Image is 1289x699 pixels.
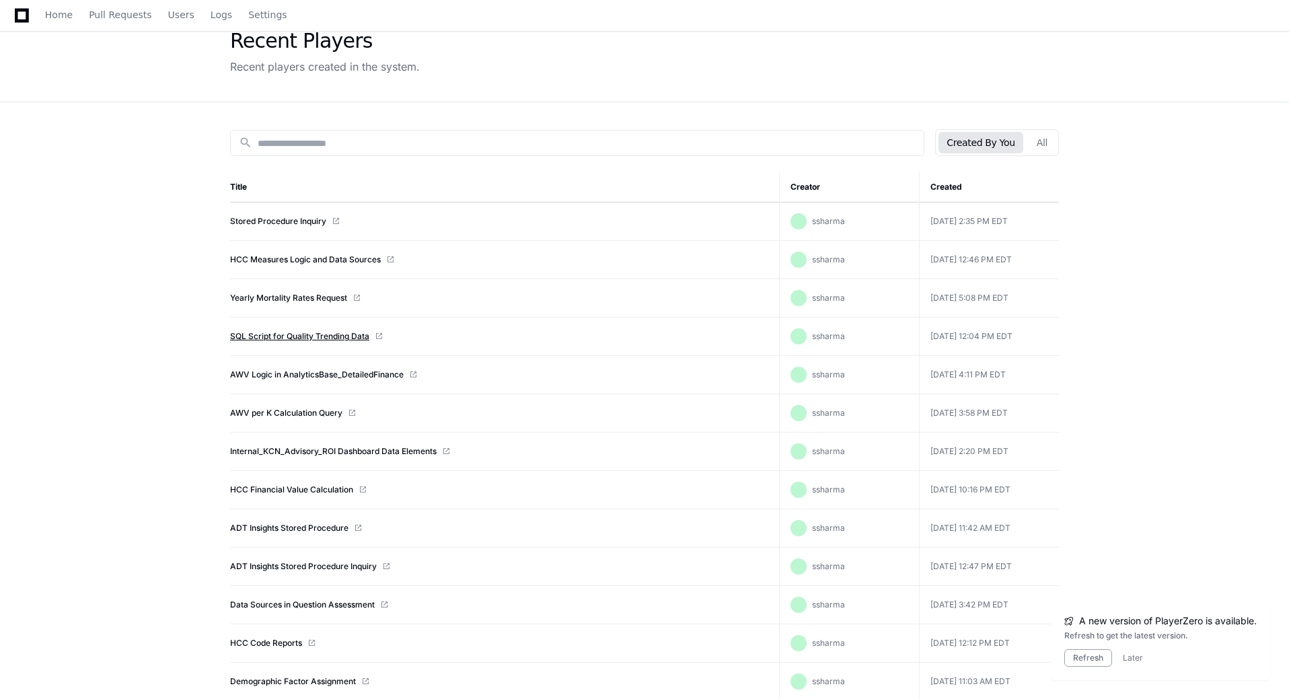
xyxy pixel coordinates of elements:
td: [DATE] 2:35 PM EDT [919,203,1059,241]
span: ssharma [812,369,845,379]
span: ssharma [812,523,845,533]
span: ssharma [812,408,845,418]
td: [DATE] 4:11 PM EDT [919,356,1059,394]
span: Logs [211,11,232,19]
a: Data Sources in Question Assessment [230,599,375,610]
td: [DATE] 10:16 PM EDT [919,471,1059,509]
td: [DATE] 5:08 PM EDT [919,279,1059,318]
a: Stored Procedure Inquiry [230,216,326,227]
span: ssharma [812,638,845,648]
a: Demographic Factor Assignment [230,676,356,687]
td: [DATE] 12:04 PM EDT [919,318,1059,356]
a: HCC Financial Value Calculation [230,484,353,495]
a: AWV per K Calculation Query [230,408,342,418]
span: ssharma [812,446,845,456]
th: Title [230,172,779,203]
span: Settings [248,11,287,19]
button: All [1029,132,1056,153]
button: Later [1123,653,1143,663]
th: Created [919,172,1059,203]
span: Home [45,11,73,19]
td: [DATE] 12:12 PM EDT [919,624,1059,663]
button: Refresh [1064,649,1112,667]
span: ssharma [812,293,845,303]
div: Recent players created in the system. [230,59,420,75]
td: [DATE] 3:58 PM EDT [919,394,1059,433]
span: A new version of PlayerZero is available. [1079,614,1257,628]
td: [DATE] 11:42 AM EDT [919,509,1059,548]
a: Internal_KCN_Advisory_ROI Dashboard Data Elements [230,446,437,457]
button: Created By You [938,132,1023,153]
div: Recent Players [230,29,420,53]
td: [DATE] 12:46 PM EDT [919,241,1059,279]
mat-icon: search [239,136,252,149]
span: ssharma [812,216,845,226]
a: HCC Measures Logic and Data Sources [230,254,381,265]
a: Yearly Mortality Rates Request [230,293,347,303]
a: AWV Logic in AnalyticsBase_DetailedFinance [230,369,404,380]
td: [DATE] 12:47 PM EDT [919,548,1059,586]
span: ssharma [812,331,845,341]
a: ADT Insights Stored Procedure Inquiry [230,561,377,572]
span: Pull Requests [89,11,151,19]
td: [DATE] 3:42 PM EDT [919,586,1059,624]
span: ssharma [812,599,845,610]
span: ssharma [812,676,845,686]
th: Creator [779,172,919,203]
td: [DATE] 2:20 PM EDT [919,433,1059,471]
span: ssharma [812,561,845,571]
div: Refresh to get the latest version. [1064,630,1257,641]
span: ssharma [812,254,845,264]
a: ADT Insights Stored Procedure [230,523,348,534]
a: HCC Code Reports [230,638,302,649]
span: ssharma [812,484,845,494]
span: Users [168,11,194,19]
a: SQL Script for Quality Trending Data [230,331,369,342]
